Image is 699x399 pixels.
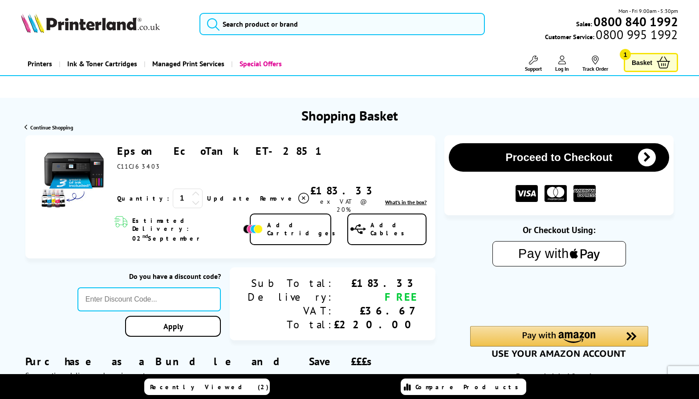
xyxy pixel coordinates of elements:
[207,194,253,202] a: Update
[248,318,334,331] div: Total:
[117,162,161,170] span: C11CJ63403
[415,383,523,391] span: Compare Products
[516,185,538,202] img: VISA
[545,30,678,41] span: Customer Service:
[470,326,648,357] div: Amazon Pay - Use your Amazon account
[620,49,631,60] span: 1
[334,276,418,290] div: £183.33
[334,290,418,304] div: FREE
[21,13,188,35] a: Printerland Logo
[24,124,73,131] a: Continue Shopping
[144,52,231,75] a: Managed Print Services
[231,52,289,75] a: Special Offers
[243,225,263,234] img: Add Cartridges
[545,185,567,202] img: MASTER CARD
[470,281,648,311] iframe: PayPal
[555,56,569,72] a: Log In
[525,56,542,72] a: Support
[320,197,367,214] span: ex VAT @ 20%
[59,52,144,75] a: Ink & Toner Cartridges
[40,145,107,211] img: Epson EcoTank ET-2851
[117,194,169,202] span: Quantity:
[624,53,678,72] a: Basket 1
[525,65,542,72] span: Support
[385,199,427,206] span: What's in the box?
[444,371,674,380] div: Frequently Asked Questions
[248,304,334,318] div: VAT:
[444,224,674,236] div: Or Checkout Using:
[144,379,270,395] a: Recently Viewed (2)
[267,221,340,237] span: Add Cartridges
[385,199,427,206] a: lnk_inthebox
[132,217,241,242] span: Estimated Delivery: 02 September
[618,7,678,15] span: Mon - Fri 9:00am - 5:30pm
[67,52,137,75] span: Ink & Toner Cartridges
[260,192,310,205] a: Delete item from your basket
[77,272,221,281] div: Do you have a discount code?
[25,341,435,379] div: Purchase as a Bundle and Save £££s
[632,56,652,69] span: Basket
[21,52,59,75] a: Printers
[142,233,148,239] sup: nd
[77,287,221,311] input: Enter Discount Code...
[310,184,377,197] div: £183.33
[117,144,326,158] a: Epson EcoTank ET-2851
[593,13,678,30] b: 0800 840 1992
[582,56,608,72] a: Track Order
[592,17,678,26] a: 0800 840 1992
[150,383,269,391] span: Recently Viewed (2)
[301,107,398,124] h1: Shopping Basket
[30,124,73,131] span: Continue Shopping
[334,304,418,318] div: £36.67
[334,318,418,331] div: £220.00
[199,13,485,35] input: Search product or brand
[248,290,334,304] div: Delivery:
[401,379,526,395] a: Compare Products
[248,276,334,290] div: Sub Total:
[125,316,221,337] a: Apply
[576,20,592,28] span: Sales:
[573,185,596,202] img: American Express
[260,194,295,202] span: Remove
[594,30,678,39] span: 0800 995 1992
[555,65,569,72] span: Log In
[25,371,435,379] div: Save on time, delivery and running costs
[449,143,669,172] button: Proceed to Checkout
[370,221,426,237] span: Add Cables
[21,13,160,33] img: Printerland Logo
